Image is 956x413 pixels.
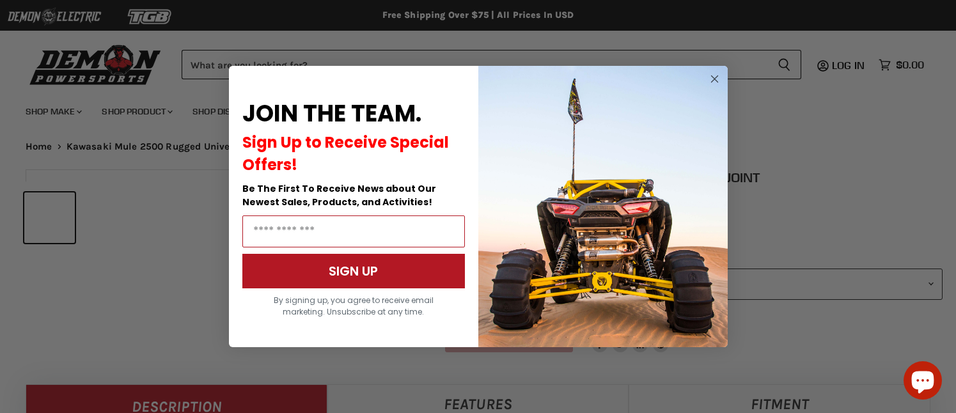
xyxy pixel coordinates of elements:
span: Be The First To Receive News about Our Newest Sales, Products, and Activities! [242,182,436,208]
img: a9095488-b6e7-41ba-879d-588abfab540b.jpeg [478,66,728,347]
button: Close dialog [707,71,723,87]
span: By signing up, you agree to receive email marketing. Unsubscribe at any time. [274,295,434,317]
span: JOIN THE TEAM. [242,97,421,130]
span: Sign Up to Receive Special Offers! [242,132,449,175]
button: SIGN UP [242,254,465,288]
inbox-online-store-chat: Shopify online store chat [900,361,946,403]
input: Email Address [242,215,465,247]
